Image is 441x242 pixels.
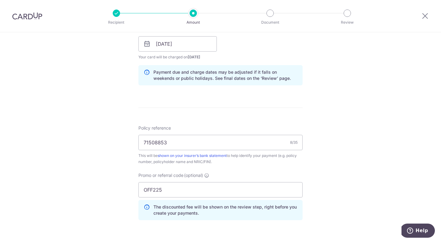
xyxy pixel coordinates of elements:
[138,36,217,52] input: DD / MM / YYYY
[94,19,139,25] p: Recipient
[401,224,435,239] iframe: Opens a widget where you can find more information
[153,69,297,81] p: Payment due and charge dates may be adjusted if it falls on weekends or public holidays. See fina...
[290,139,298,146] div: 8/35
[138,172,183,178] span: Promo or referral code
[247,19,293,25] p: Document
[138,153,303,165] div: This will be to help identify your payment (e.g. policy number, policyholder name and NRIC/FIN).
[188,55,200,59] span: [DATE]
[12,12,42,20] img: CardUp
[158,153,227,158] a: shown on your insurer’s bank statement
[138,125,171,131] label: Policy reference
[184,172,203,178] span: (optional)
[138,54,217,60] span: Your card will be charged on
[153,204,297,216] p: The discounted fee will be shown on the review step, right before you create your payments.
[171,19,216,25] p: Amount
[325,19,370,25] p: Review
